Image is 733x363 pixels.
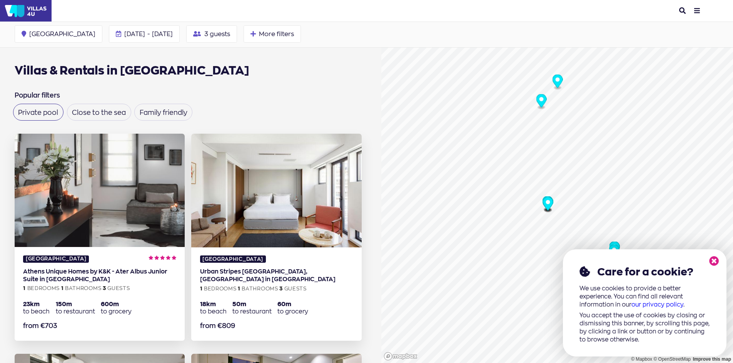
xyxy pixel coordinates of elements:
img: Urban Stripes The Acropolis Suite [191,134,361,247]
a: Map feedback [693,356,731,362]
h2: Care for a cookie? [579,265,710,278]
button: 3 guests [186,25,237,43]
span: More filters [259,31,294,37]
span: [DATE] [152,30,173,38]
img: Ater Albus Junior Suite [15,134,185,247]
p: You accept the use of cookies by closing or dismissing this banner, by scrolling this page, by cl... [579,312,710,344]
button: More filters [244,25,301,43]
a: Mapbox logo [384,352,417,361]
div: Map marker [543,196,553,212]
span: 3 guests [204,31,230,37]
div: Map marker [552,75,563,90]
span: [DATE] [124,30,145,38]
div: Map marker [543,197,553,213]
span: - [147,31,150,37]
p: We use cookies to provide a better experience. You can find all relevant information in our . [579,285,710,309]
div: Map marker [609,242,619,257]
label: Close to the sea [72,109,126,116]
div: Map marker [609,245,619,260]
button: [DATE] - [DATE] [109,25,180,43]
legend: Popular filters [15,90,192,101]
a: our privacy policy [631,301,683,308]
h1: Villas & Rentals in [GEOGRAPHIC_DATA] [15,54,362,83]
a: OpenStreetMap [653,356,691,362]
div: Map marker [542,196,553,212]
div: Map marker [536,94,546,110]
label: Private pool [18,109,58,116]
span: [GEOGRAPHIC_DATA] [29,31,95,37]
a: Mapbox [631,356,652,362]
button: [GEOGRAPHIC_DATA] [15,25,102,43]
label: Family friendly [140,109,187,116]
